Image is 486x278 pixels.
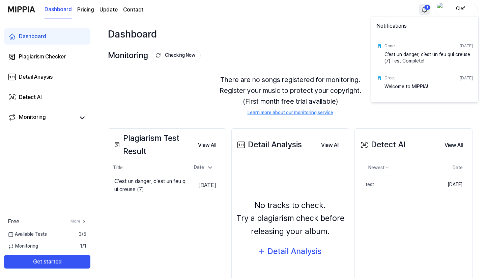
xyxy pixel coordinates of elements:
img: test result icon [376,75,382,81]
div: Greet [384,75,395,81]
div: Welcome to MIPPIA! [384,83,473,97]
div: [DATE] [460,75,473,81]
div: C’est un danger, c’est un feu qui creuse (7) Test Complete! [384,51,473,65]
div: Notifications [372,18,477,37]
div: [DATE] [460,43,473,49]
img: test result icon [376,44,382,49]
div: Done [384,43,395,49]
